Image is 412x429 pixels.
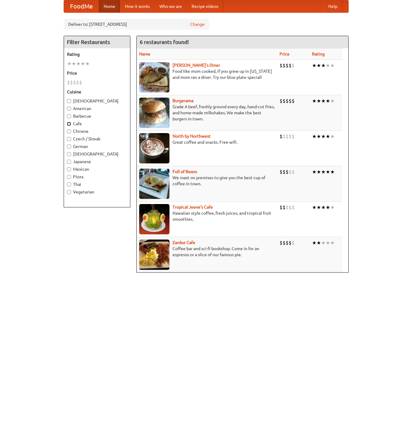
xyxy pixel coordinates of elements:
[312,169,317,175] li: ★
[292,98,295,104] li: $
[283,133,286,140] li: $
[67,113,127,119] label: Barbecue
[286,98,289,104] li: $
[67,166,127,172] label: Mexican
[330,98,335,104] li: ★
[289,98,292,104] li: $
[67,174,127,180] label: Pizza
[283,98,286,104] li: $
[289,133,292,140] li: $
[67,106,127,112] label: American
[286,240,289,246] li: $
[173,134,211,139] a: North by Northwest
[139,98,169,128] img: burgerama.jpg
[326,204,330,211] li: ★
[326,169,330,175] li: ★
[280,52,290,56] a: Price
[286,133,289,140] li: $
[321,98,326,104] li: ★
[280,62,283,69] li: $
[64,36,130,48] h4: Filter Restaurants
[70,79,73,86] li: $
[173,63,220,68] a: [PERSON_NAME]'s Diner
[67,99,71,103] input: [DEMOGRAPHIC_DATA]
[72,60,76,67] li: ★
[139,204,169,234] img: jeeves.jpg
[67,183,71,186] input: Thai
[67,145,71,149] input: German
[85,60,90,67] li: ★
[67,128,127,134] label: Chinese
[292,133,295,140] li: $
[64,0,99,12] a: FoodMe
[312,240,317,246] li: ★
[321,240,326,246] li: ★
[67,121,127,127] label: Cafe
[140,39,189,45] ng-pluralize: 6 restaurants found!
[139,68,275,80] p: Food like mom cooked, if you grew up in [US_STATE] and mom ran a diner. Try our blue plate special!
[312,98,317,104] li: ★
[280,98,283,104] li: $
[139,210,275,222] p: Hawaiian style coffee, fresh juices, and tropical fruit smoothies.
[312,204,317,211] li: ★
[139,175,275,187] p: We roast on premises to give you the best cup of coffee in town.
[67,167,71,171] input: Mexican
[292,169,295,175] li: $
[139,139,275,145] p: Great coffee and snacks. Free wifi.
[330,240,335,246] li: ★
[173,205,213,209] a: Tropical Jeeve's Cafe
[139,133,169,163] img: north.jpg
[289,62,292,69] li: $
[280,169,283,175] li: $
[120,0,155,12] a: How it works
[330,169,335,175] li: ★
[330,204,335,211] li: ★
[67,70,127,76] h5: Price
[286,62,289,69] li: $
[317,98,321,104] li: ★
[326,240,330,246] li: ★
[67,98,127,104] label: [DEMOGRAPHIC_DATA]
[67,129,71,133] input: Chinese
[286,169,289,175] li: $
[289,169,292,175] li: $
[67,159,127,165] label: Japanese
[139,169,169,199] img: beans.jpg
[317,169,321,175] li: ★
[64,19,209,30] div: Deliver to: [STREET_ADDRESS]
[317,133,321,140] li: ★
[283,240,286,246] li: $
[67,160,71,164] input: Japanese
[67,190,71,194] input: Vegetarian
[173,169,197,174] a: Full of Beans
[312,52,325,56] a: Rating
[330,133,335,140] li: ★
[280,204,283,211] li: $
[317,62,321,69] li: ★
[67,60,72,67] li: ★
[317,240,321,246] li: ★
[67,175,71,179] input: Pizza
[280,240,283,246] li: $
[326,98,330,104] li: ★
[292,204,295,211] li: $
[312,133,317,140] li: ★
[67,189,127,195] label: Vegetarian
[67,107,71,111] input: American
[139,104,275,122] p: Grade A beef, freshly ground every day, hand-cut fries, and home-made milkshakes. We make the bes...
[67,79,70,86] li: $
[187,0,223,12] a: Recipe videos
[81,60,85,67] li: ★
[67,51,127,57] h5: Rating
[67,114,71,118] input: Barbecue
[173,240,195,245] a: Zardoz Cafe
[283,62,286,69] li: $
[190,21,205,27] a: Change
[67,122,71,126] input: Cafe
[321,62,326,69] li: ★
